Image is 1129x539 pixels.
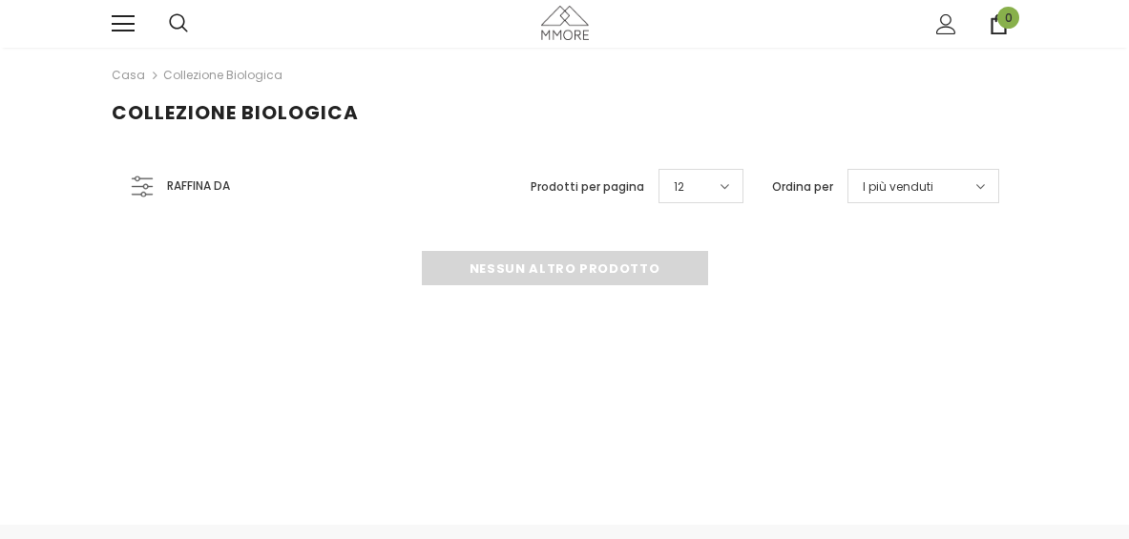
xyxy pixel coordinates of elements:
[989,14,1009,34] a: 0
[112,64,145,87] a: Casa
[163,67,282,83] a: Collezione biologica
[997,7,1019,29] span: 0
[772,177,833,197] label: Ordina per
[541,6,589,39] img: Casi MMORE
[674,177,684,197] span: 12
[531,177,644,197] label: Prodotti per pagina
[112,99,359,126] span: Collezione biologica
[167,176,230,197] span: Raffina da
[863,177,933,197] span: I più venduti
